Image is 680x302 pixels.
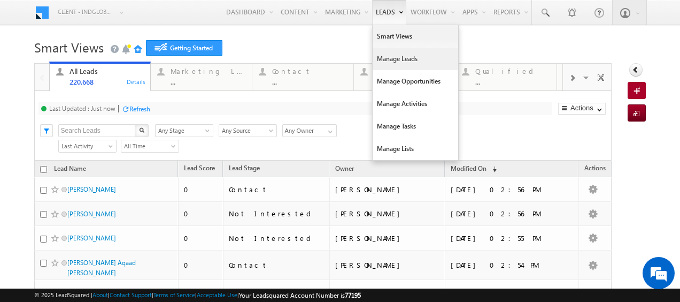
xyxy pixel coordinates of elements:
div: Contact [229,260,325,270]
div: 220,668 [69,78,144,86]
span: Smart Views [34,39,104,56]
div: Not Interested [229,209,325,218]
div: [PERSON_NAME] [335,260,440,270]
span: Client - indglobal2 (77195) [58,6,114,17]
a: [PERSON_NAME] [67,185,116,193]
a: All Time [121,140,179,153]
a: Marketing Leads... [150,64,252,90]
span: 77195 [345,291,361,299]
a: All Leads220,668Details [49,62,151,92]
a: Manage Activities [373,93,458,115]
textarea: Type your message and hit 'Enter' [14,99,195,223]
div: Lead Source Filter [219,124,277,137]
img: d_60004797649_company_0_60004797649 [18,56,45,70]
span: All Time [121,141,175,151]
div: [DATE] 02:56 PM [451,185,574,194]
input: Check all records [40,166,47,173]
img: Search [139,127,144,133]
div: [DATE] 02:56 PM [451,209,574,218]
span: Your Leadsquared Account Number is [239,291,361,299]
a: Modified On (sorted descending) [445,162,502,176]
div: Contact [272,67,347,76]
a: Smart Views [373,25,458,48]
a: Any Source [219,124,277,137]
a: Qualified... [455,64,557,90]
a: [PERSON_NAME] Aqaad [PERSON_NAME] [67,259,136,277]
span: (sorted descending) [488,165,497,173]
div: ... [475,78,550,86]
div: 0 [184,209,218,218]
a: [PERSON_NAME] [67,210,116,218]
a: Manage Opportunities [373,70,458,93]
div: Details [126,77,146,86]
input: Type to Search [282,124,337,137]
span: Lead Stage [229,164,260,172]
span: Actions [579,162,611,176]
a: Any Stage [155,124,213,137]
a: Lead Score [179,162,220,176]
span: Owner [335,164,354,172]
a: Acceptable Use [197,291,237,298]
a: [PERSON_NAME] [67,234,116,242]
button: Actions [558,103,606,115]
div: Not Interested [229,233,325,243]
a: Manage Lists [373,138,458,160]
a: Last Activity [58,140,117,153]
span: Last Activity [59,141,113,151]
span: Any Source [219,126,273,135]
span: Any Stage [156,126,210,135]
div: Owner Filter [282,124,336,137]
div: Qualified [475,67,550,76]
div: ... [171,78,245,86]
div: Lead Stage Filter [155,124,213,137]
a: Manage Tasks [373,115,458,138]
div: 0 [184,233,218,243]
a: Terms of Service [153,291,195,298]
input: Search Leads [58,124,136,137]
a: Contact Support [110,291,152,298]
div: Marketing Leads [171,67,245,76]
div: ... [272,78,347,86]
div: [DATE] 02:54 PM [451,260,574,270]
a: Lead Stage [223,162,265,176]
div: Refresh [129,105,150,113]
div: Chat with us now [56,56,180,70]
a: Lead Name [49,163,91,177]
span: © 2025 LeadSquared | | | | | [34,290,361,300]
div: [PERSON_NAME] [335,209,440,218]
a: Manage Leads [373,48,458,70]
span: Modified On [451,164,486,172]
a: About [92,291,108,298]
div: 0 [184,185,218,194]
div: [PERSON_NAME] [335,233,440,243]
div: [PERSON_NAME] [335,185,440,194]
a: Getting Started [146,40,222,56]
div: 0 [184,260,218,270]
a: Prospect... [353,64,455,90]
div: [DATE] 02:55 PM [451,233,574,243]
em: Start Chat [145,231,194,246]
a: Contact... [252,64,354,90]
div: All Leads [69,67,144,76]
span: Lead Score [184,164,215,172]
a: Show All Items [322,125,336,135]
div: Minimize live chat window [175,5,201,31]
div: Contact [229,185,325,194]
div: Last Updated : Just now [49,104,115,112]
